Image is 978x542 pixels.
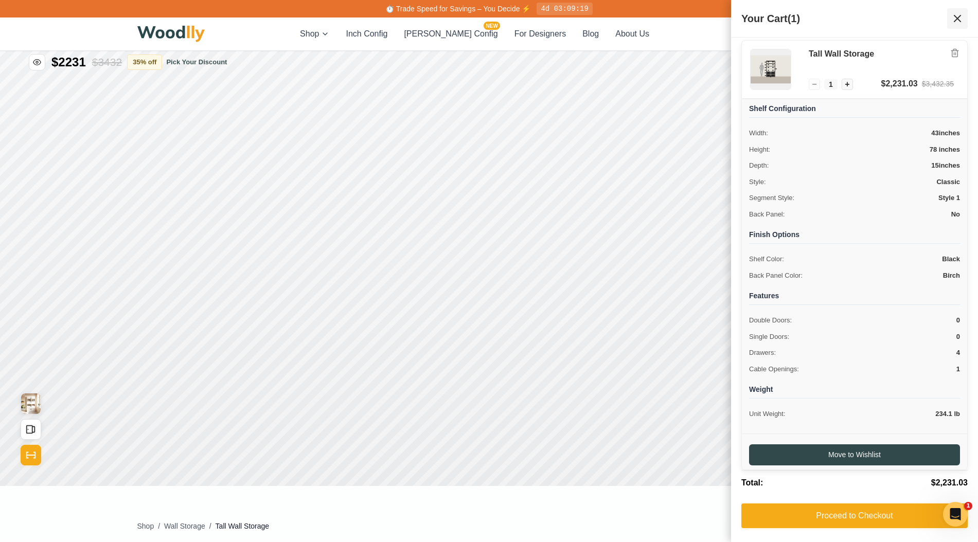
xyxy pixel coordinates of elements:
span: / [158,521,160,531]
button: Show Dimensions [21,403,41,424]
span: Drawers: [749,348,776,358]
span: Height [809,207,833,218]
span: Center [872,135,895,144]
button: Remove item [948,46,962,60]
h1: Click to rename [809,14,892,30]
button: Shop [300,28,329,40]
span: Back Panel: [749,209,785,220]
span: 0 [956,315,960,326]
span: 78 inches [930,144,960,155]
span: NEW [484,22,500,30]
span: Width: [749,128,768,138]
button: Toggle price visibility [29,12,45,29]
span: Style 1 [938,193,960,203]
span: Vertical Position [809,120,866,131]
span: 15 inches [931,160,960,171]
span: Birch [943,270,960,281]
span: Width [809,167,830,178]
button: 15" [887,260,962,280]
span: $2,231.03 [931,477,968,489]
button: Add to Cart [809,380,962,403]
span: 4 [956,348,960,358]
button: 11" [809,260,883,280]
span: Tall Wall Storage [216,521,270,531]
h4: Weight [749,384,960,399]
input: Off [859,356,879,367]
img: Tall Wall Storage [751,49,791,89]
button: For Designers [514,28,566,40]
span: Depth [809,245,831,256]
h4: Back Panel [809,339,962,350]
img: Woodlly [137,26,205,42]
button: Increase quantity [842,79,853,90]
input: Color Off [935,356,955,367]
button: White [853,306,871,323]
button: Blog [582,28,599,40]
h4: Finish Options [749,229,960,244]
span: No [951,209,960,220]
span: Double Doors: [749,315,792,326]
img: Gallery [21,352,41,372]
span: 1 [824,79,838,89]
span: 0 [956,332,960,342]
button: Open All Doors and Drawers [21,377,41,398]
span: Style: [749,177,766,187]
h4: Shelf Configuration [749,103,960,118]
button: Green [897,306,914,323]
div: $3,432.35 [922,79,954,89]
span: Black [942,254,960,264]
button: Style 1 [809,86,883,106]
button: Move to Wishlist [749,444,960,465]
div: 4d 03:09:19 [537,3,592,15]
button: Inch Config [346,28,387,40]
span: 234.1 lb [935,409,960,419]
div: $2,231.03 [881,78,918,90]
span: 1 [964,502,972,510]
span: Classic [936,177,960,187]
button: Black [831,305,850,324]
span: 43 inches [931,128,960,138]
span: Cable Openings: [749,364,799,374]
button: Wall Storage [164,521,205,531]
span: Unit Weight: [749,409,786,419]
span: 1 [956,364,960,374]
span: NEW [811,300,827,307]
span: ⏱️ Trade Speed for Savings – You Decide ⚡ [385,5,530,13]
span: Segment Style: [749,193,794,203]
button: View Gallery [21,352,41,372]
span: Shelf Color: [749,254,784,264]
button: About Us [615,28,649,40]
span: Height: [749,144,770,155]
span: / [209,521,211,531]
button: Style 2 [887,86,962,106]
span: 43 " [929,167,945,178]
iframe: Intercom live chat [943,502,968,527]
span: Depth: [749,160,769,171]
button: 35% off [127,13,162,28]
button: Add to Wishlist [809,407,962,429]
button: Yellow [875,306,893,323]
button: Red [918,306,936,323]
h4: Features [749,291,960,305]
button: Shop [137,521,154,531]
span: Off [809,356,853,367]
span: Back Panel Color: [749,270,803,281]
button: Blue [940,306,957,323]
span: Single Doors: [749,332,789,342]
button: Proceed to Checkout [741,503,968,528]
span: Color Off [885,356,930,367]
span: Total: [741,477,763,489]
span: Classic [836,59,858,68]
button: [PERSON_NAME] ConfigNEW [404,28,497,40]
span: 78 " [929,207,945,218]
span: Center [937,120,962,131]
button: Pick Your Discount [166,15,227,26]
button: NEW [810,306,828,323]
span: Modern [913,59,936,68]
h2: Your Cart (1) [741,11,800,26]
span: +5" [950,135,962,144]
h3: Tall Wall Storage [809,49,954,60]
span: -5" [809,135,818,144]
